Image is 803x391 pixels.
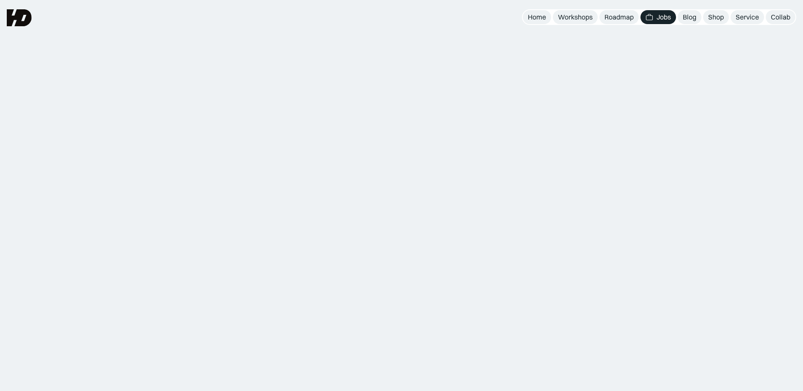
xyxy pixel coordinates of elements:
[771,13,790,22] div: Collab
[657,13,671,22] div: Jobs
[640,10,676,24] a: Jobs
[683,13,696,22] div: Blog
[731,10,764,24] a: Service
[708,13,724,22] div: Shop
[528,13,546,22] div: Home
[678,10,701,24] a: Blog
[523,10,551,24] a: Home
[553,10,598,24] a: Workshops
[736,13,759,22] div: Service
[558,13,593,22] div: Workshops
[703,10,729,24] a: Shop
[604,13,634,22] div: Roadmap
[599,10,639,24] a: Roadmap
[766,10,795,24] a: Collab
